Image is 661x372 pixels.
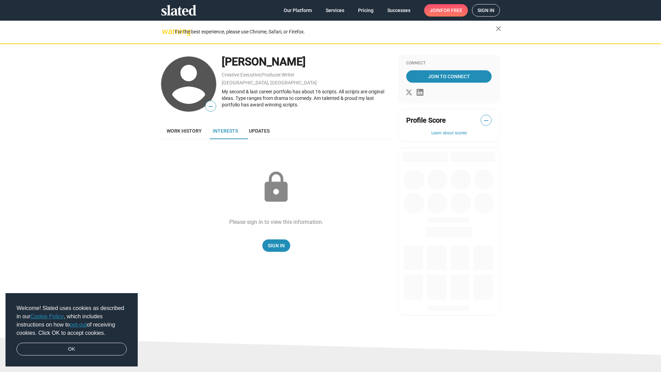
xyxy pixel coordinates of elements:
[229,218,323,226] div: Please sign in to view this information.
[430,4,462,17] span: Join
[278,4,317,17] a: Our Platform
[382,4,416,17] a: Successes
[406,116,446,125] span: Profile Score
[281,73,282,77] span: ,
[481,116,491,125] span: —
[406,131,492,136] button: Learn about scores
[472,4,500,17] a: Sign in
[162,27,170,35] mat-icon: warning
[478,4,494,16] span: Sign in
[406,61,492,66] div: Connect
[268,239,285,252] span: Sign In
[161,123,207,139] a: Work history
[207,123,243,139] a: Interests
[213,128,238,134] span: Interests
[387,4,410,17] span: Successes
[30,313,64,319] a: Cookie Policy
[261,72,281,77] a: Producer
[353,4,379,17] a: Pricing
[167,128,202,134] span: Work history
[358,4,374,17] span: Pricing
[70,322,87,328] a: opt-out
[282,72,294,77] a: Writer
[424,4,468,17] a: Joinfor free
[406,70,492,83] a: Join To Connect
[6,293,138,367] div: cookieconsent
[262,239,290,252] a: Sign In
[320,4,350,17] a: Services
[222,89,391,108] div: My second & last career portfolio has about 16 scripts. All scripts are original ideas. Type rang...
[17,304,127,337] span: Welcome! Slated uses cookies as described in our , which includes instructions on how to of recei...
[243,123,275,139] a: Updates
[494,24,503,33] mat-icon: close
[408,70,490,83] span: Join To Connect
[249,128,270,134] span: Updates
[284,4,312,17] span: Our Platform
[17,343,127,356] a: dismiss cookie message
[259,170,293,205] mat-icon: lock
[441,4,462,17] span: for free
[206,102,216,111] span: —
[222,54,391,69] div: [PERSON_NAME]
[222,72,261,77] a: Creative Executive
[175,27,496,37] div: For the best experience, please use Chrome, Safari, or Firefox.
[326,4,344,17] span: Services
[222,80,317,85] a: [GEOGRAPHIC_DATA], [GEOGRAPHIC_DATA]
